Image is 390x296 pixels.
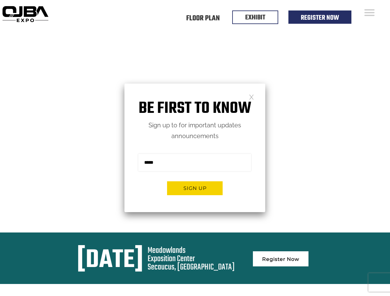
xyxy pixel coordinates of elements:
[148,246,235,271] div: Meadowlands Exposition Center Secaucus, [GEOGRAPHIC_DATA]
[124,99,265,118] h1: Be first to know
[124,120,265,142] p: Sign up to for important updates announcements
[301,13,339,23] a: Register Now
[249,94,254,99] a: Close
[77,246,143,275] div: [DATE]
[167,181,223,195] button: Sign up
[253,251,308,266] a: Register Now
[245,12,265,23] a: EXHIBIT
